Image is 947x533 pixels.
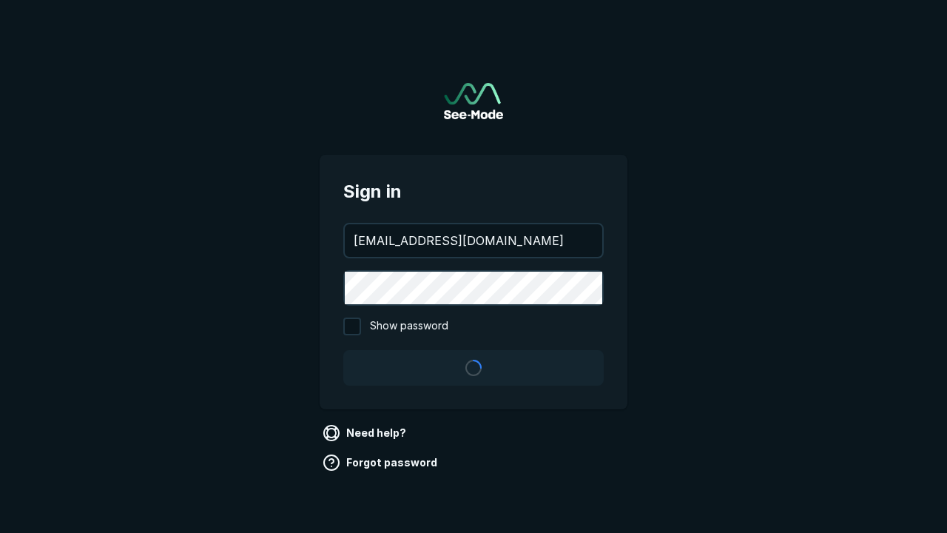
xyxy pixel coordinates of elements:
input: your@email.com [345,224,602,257]
a: Go to sign in [444,83,503,119]
img: See-Mode Logo [444,83,503,119]
span: Show password [370,318,448,335]
a: Need help? [320,421,412,445]
a: Forgot password [320,451,443,475]
span: Sign in [343,178,604,205]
